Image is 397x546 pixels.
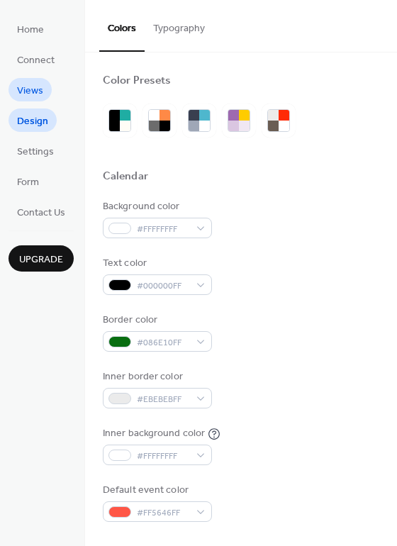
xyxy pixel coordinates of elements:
span: #FF5646FF [137,506,189,520]
div: Calendar [103,169,148,184]
a: Connect [9,48,63,71]
a: Home [9,17,52,40]
span: #FFFFFFFF [137,222,189,237]
a: Contact Us [9,200,74,223]
div: Border color [103,313,209,328]
div: Background color [103,199,209,214]
div: Default event color [103,483,209,498]
a: Settings [9,139,62,162]
a: Views [9,78,52,101]
div: Inner background color [103,426,205,441]
button: Upgrade [9,245,74,272]
span: #FFFFFFFF [137,449,189,464]
span: #EBEBEBFF [137,392,189,407]
span: Contact Us [17,206,65,221]
a: Design [9,108,57,132]
span: Views [17,84,43,99]
span: Upgrade [19,252,63,267]
span: Design [17,114,48,129]
span: Form [17,175,39,190]
span: #000000FF [137,279,189,294]
a: Form [9,169,47,193]
span: Settings [17,145,54,160]
div: Inner border color [103,369,209,384]
span: #086E10FF [137,335,189,350]
div: Text color [103,256,209,271]
span: Home [17,23,44,38]
div: Color Presets [103,74,171,89]
span: Connect [17,53,55,68]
